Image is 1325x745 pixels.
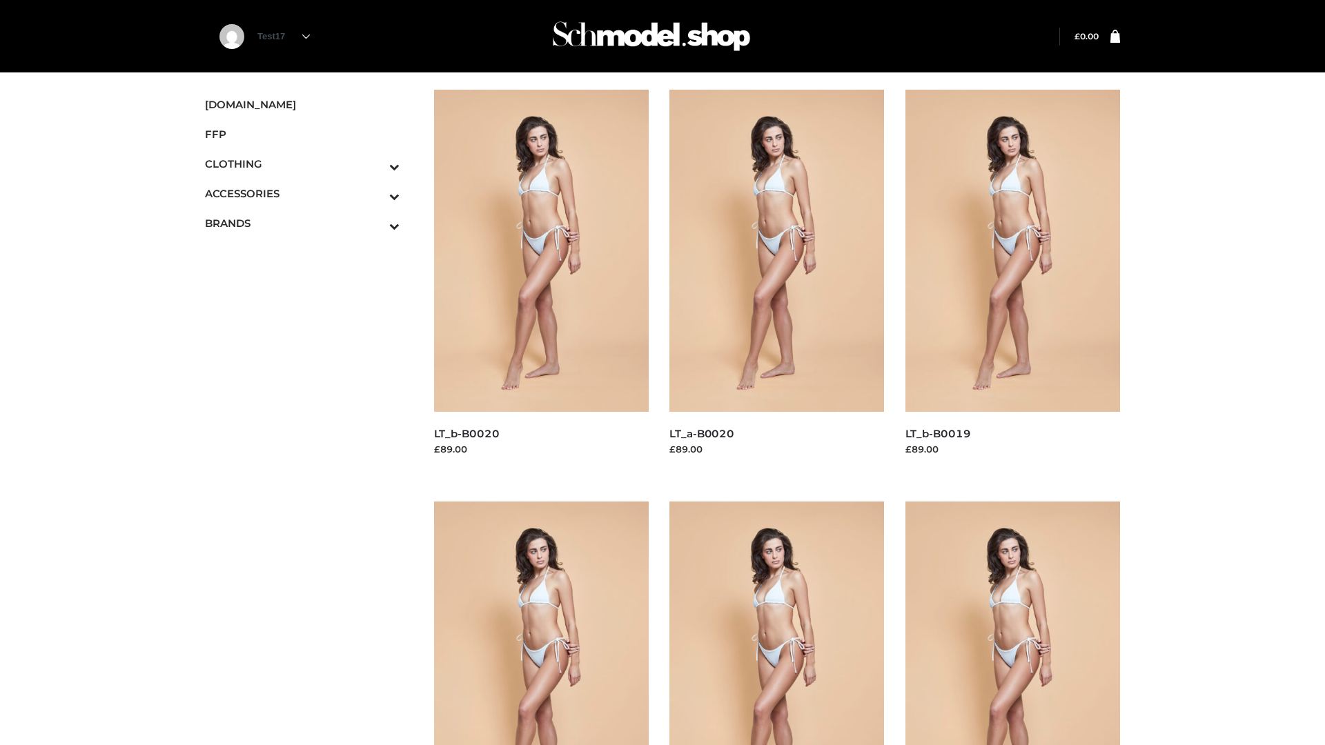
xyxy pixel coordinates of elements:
button: Toggle Submenu [351,149,400,179]
a: £0.00 [1074,31,1099,41]
div: £89.00 [434,442,649,456]
a: LT_b-B0020 [434,427,500,440]
div: £89.00 [669,442,885,456]
a: Read more [434,458,485,469]
a: LT_b-B0019 [905,427,971,440]
bdi: 0.00 [1074,31,1099,41]
span: CLOTHING [205,156,400,172]
span: ACCESSORIES [205,186,400,201]
a: Test17 [257,31,310,41]
span: FFP [205,126,400,142]
div: £89.00 [905,442,1121,456]
span: [DOMAIN_NAME] [205,97,400,112]
span: £ [1074,31,1080,41]
a: BRANDSToggle Submenu [205,208,400,238]
a: ACCESSORIESToggle Submenu [205,179,400,208]
a: Read more [669,458,720,469]
button: Toggle Submenu [351,208,400,238]
a: [DOMAIN_NAME] [205,90,400,119]
a: CLOTHINGToggle Submenu [205,149,400,179]
a: Read more [905,458,956,469]
a: FFP [205,119,400,149]
img: Schmodel Admin 964 [548,9,755,63]
button: Toggle Submenu [351,179,400,208]
a: LT_a-B0020 [669,427,734,440]
span: BRANDS [205,215,400,231]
